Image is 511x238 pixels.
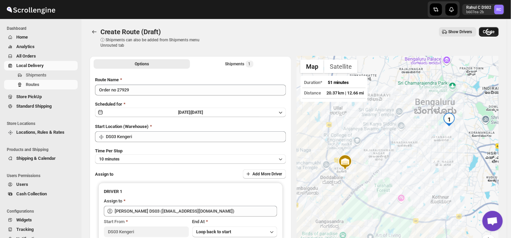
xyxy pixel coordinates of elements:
[4,33,78,42] button: Home
[95,148,122,153] span: Time Per Stop
[95,85,286,95] input: Eg: Bengaluru Route
[16,182,28,187] span: Users
[100,28,161,36] span: Create Route (Draft)
[252,171,282,177] span: Add More Driver
[462,4,505,15] button: User menu
[4,225,78,234] button: Tracking
[26,72,46,78] span: Shipments
[95,172,113,177] span: Assign to
[494,5,504,14] span: Rahul C DS02
[192,218,277,225] div: End At
[7,209,78,214] span: Configurations
[4,128,78,137] button: Locations, Rules & Rates
[304,80,322,85] span: Duration*
[326,90,364,95] span: 20.37 km | 12.66 mi
[106,131,286,142] input: Search location
[467,5,492,10] p: Rahul C DS02
[7,147,78,152] span: Products and Shipping
[16,35,28,40] span: Home
[442,113,456,126] div: 1
[4,70,78,80] button: Shipments
[95,77,119,82] span: Route Name
[7,26,78,31] span: Dashboard
[191,59,288,69] button: Selected Shipments
[439,27,476,37] button: Show Drivers
[104,188,277,195] h3: DRIVER 1
[4,180,78,189] button: Users
[104,219,125,224] span: Start From
[16,104,52,109] span: Standard Shipping
[95,102,122,107] span: Scheduled for
[4,154,78,163] button: Shipping & Calendar
[95,108,286,117] button: [DATE]|[DATE]
[99,156,119,162] span: 10 minutes
[196,229,231,234] span: Loop back to start
[16,156,56,161] span: Shipping & Calendar
[497,7,501,12] text: RC
[16,130,64,135] span: Locations, Rules & Rates
[225,61,253,67] div: Shipments
[104,198,122,204] div: Assign to
[95,154,286,164] button: 10 minutes
[482,211,503,231] a: Open chat
[243,169,286,179] button: Add More Driver
[94,59,190,69] button: All Route Options
[7,173,78,178] span: Users Permissions
[4,189,78,199] button: Cash Collection
[5,1,56,18] img: ScrollEngine
[449,29,472,35] span: Show Drivers
[16,44,35,49] span: Analytics
[304,90,321,95] span: Distance
[115,206,277,217] input: Search assignee
[328,80,349,85] span: 51 minutes
[300,60,324,73] button: Show street map
[16,63,44,68] span: Local Delivery
[4,51,78,61] button: All Orders
[178,110,191,115] span: [DATE] |
[4,42,78,51] button: Analytics
[16,227,34,232] span: Tracking
[100,37,207,48] p: ⓘ Shipments can also be added from Shipments menu Unrouted tab
[192,226,277,237] button: Loop back to start
[4,80,78,89] button: Routes
[16,191,47,196] span: Cash Collection
[191,110,203,115] span: [DATE]
[324,60,358,73] button: Show satellite imagery
[16,94,42,99] span: Store PickUp
[16,217,32,222] span: Widgets
[90,27,99,37] button: Routes
[16,53,36,59] span: All Orders
[4,215,78,225] button: Widgets
[95,124,149,129] span: Start Location (Warehouse)
[467,10,492,14] p: b607ea-2b
[26,82,39,87] span: Routes
[135,61,149,67] span: Options
[248,61,251,67] span: 1
[7,121,78,126] span: Store Locations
